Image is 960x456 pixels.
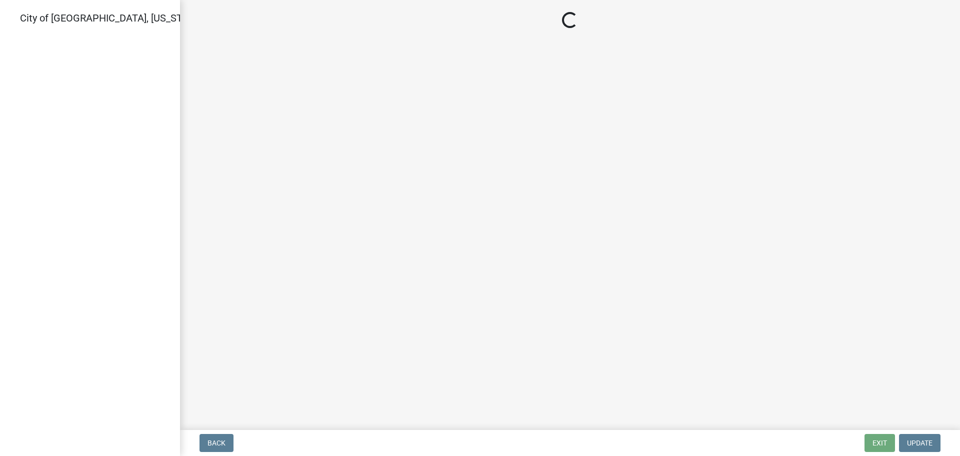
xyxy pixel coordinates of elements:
[907,439,932,447] span: Update
[899,434,940,452] button: Update
[864,434,895,452] button: Exit
[199,434,233,452] button: Back
[207,439,225,447] span: Back
[20,12,202,24] span: City of [GEOGRAPHIC_DATA], [US_STATE]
